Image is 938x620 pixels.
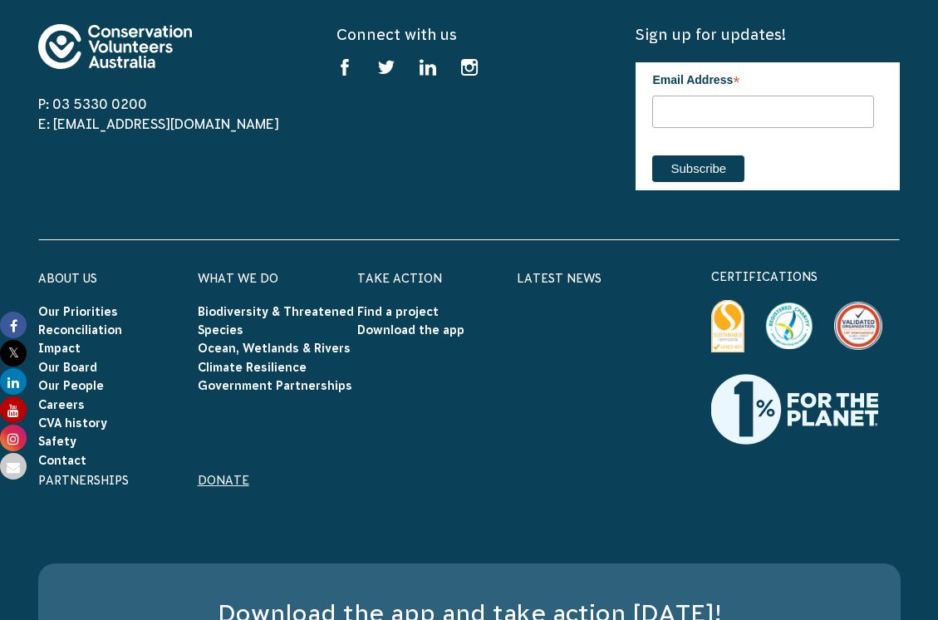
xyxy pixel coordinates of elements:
[38,474,129,487] a: Partnerships
[198,305,354,337] a: Biodiversity & Threatened Species
[357,272,442,285] a: Take Action
[517,272,602,285] a: Latest News
[38,398,85,411] a: Careers
[198,361,307,374] a: Climate Resilience
[336,24,601,45] h5: Connect with us
[38,305,118,318] a: Our Priorities
[38,24,192,69] img: logo-footer.svg
[38,323,122,337] a: Reconciliation
[38,435,76,448] a: Safety
[38,454,86,467] a: Contact
[198,342,351,355] a: Ocean, Wetlands & Rivers
[636,24,900,45] h5: Sign up for updates!
[38,379,104,392] a: Our People
[711,267,901,287] p: certifications
[652,62,874,94] label: Email Address
[38,116,279,131] a: E: [EMAIL_ADDRESS][DOMAIN_NAME]
[357,305,439,318] a: Find a project
[38,272,97,285] a: About Us
[652,155,744,182] input: Subscribe
[38,342,81,355] a: Impact
[38,416,107,430] a: CVA history
[38,361,97,374] a: Our Board
[38,96,147,111] a: P: 03 5330 0200
[198,379,352,392] a: Government Partnerships
[198,272,278,285] a: What We Do
[198,474,249,487] a: Donate
[357,323,464,337] a: Download the app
